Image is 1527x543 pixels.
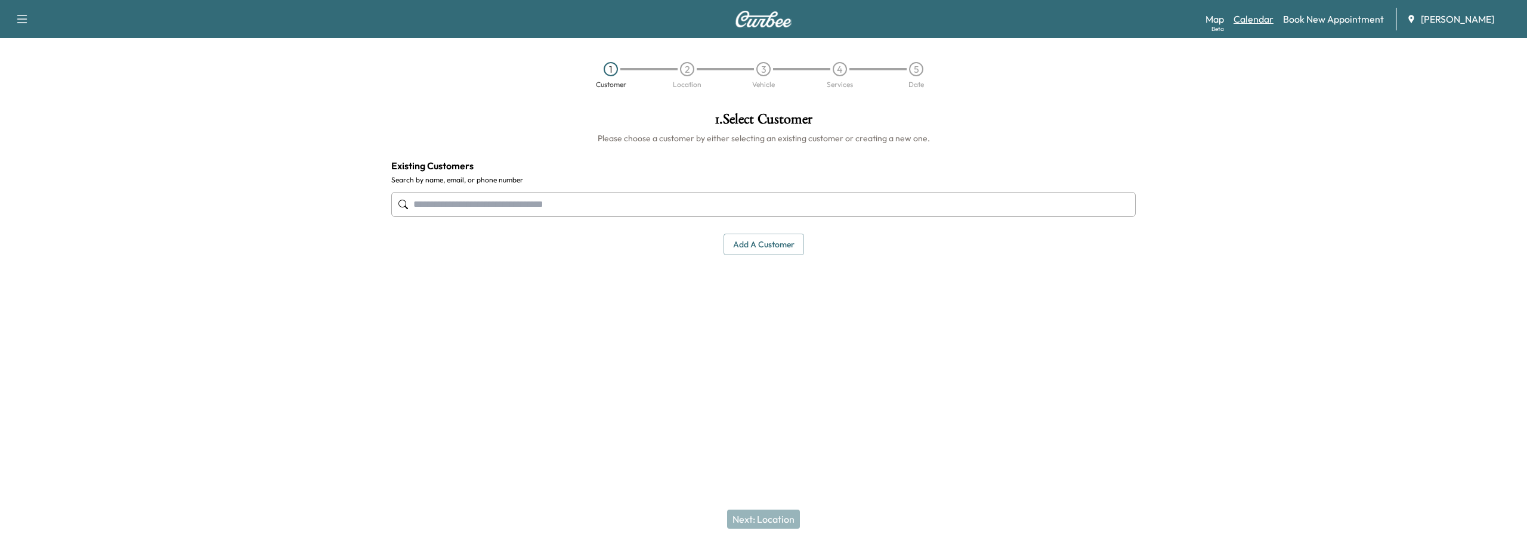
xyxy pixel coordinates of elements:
[724,234,804,256] button: Add a customer
[680,62,694,76] div: 2
[735,11,792,27] img: Curbee Logo
[827,81,853,88] div: Services
[1283,12,1384,26] a: Book New Appointment
[604,62,618,76] div: 1
[752,81,775,88] div: Vehicle
[1234,12,1273,26] a: Calendar
[391,159,1136,173] h4: Existing Customers
[391,112,1136,132] h1: 1 . Select Customer
[908,81,924,88] div: Date
[756,62,771,76] div: 3
[1205,12,1224,26] a: MapBeta
[909,62,923,76] div: 5
[673,81,701,88] div: Location
[391,132,1136,144] h6: Please choose a customer by either selecting an existing customer or creating a new one.
[596,81,626,88] div: Customer
[1421,12,1494,26] span: [PERSON_NAME]
[1211,24,1224,33] div: Beta
[391,175,1136,185] label: Search by name, email, or phone number
[833,62,847,76] div: 4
